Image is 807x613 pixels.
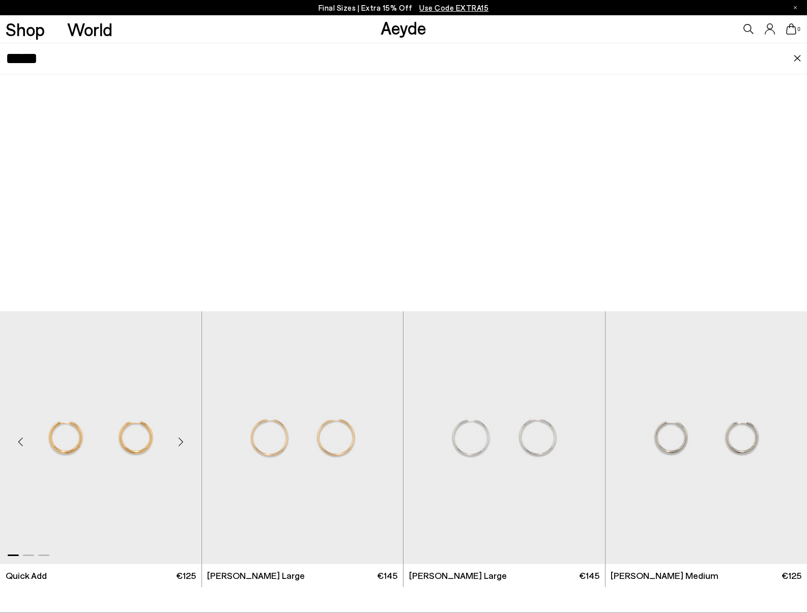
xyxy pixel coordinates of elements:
[202,311,403,564] div: 1 / 3
[782,569,801,582] span: €125
[207,569,305,582] span: [PERSON_NAME] Large
[202,311,403,564] img: Elona Large 18kt Gold-Plated Hoop Earrings
[409,569,507,582] span: [PERSON_NAME] Large
[377,569,397,582] span: €145
[611,569,718,582] span: [PERSON_NAME] Medium
[381,17,426,38] a: Aeyde
[403,311,605,564] div: 1 / 3
[786,23,796,35] a: 0
[319,2,489,14] p: Final Sizes | Extra 15% Off
[6,569,47,582] li: Quick Add
[5,426,36,457] div: Previous slide
[793,55,801,62] img: close.svg
[67,20,112,38] a: World
[6,20,45,38] a: Shop
[403,564,605,587] a: [PERSON_NAME] Large €145
[166,426,196,457] div: Next slide
[403,311,605,564] img: Elona Large Palladium-Plated Hoop Earrings
[202,564,403,587] a: [PERSON_NAME] Large €145
[579,569,599,582] span: €145
[419,3,488,12] span: Navigate to /collections/ss25-final-sizes
[6,569,46,582] ul: variant
[796,26,801,32] span: 0
[176,569,196,582] span: €125
[202,311,403,564] a: Next slide Previous slide
[403,311,605,564] a: Next slide Previous slide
